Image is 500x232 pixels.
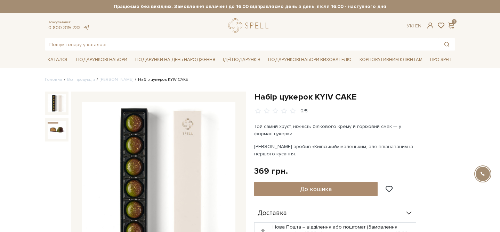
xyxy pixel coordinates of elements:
[265,54,354,66] a: Подарункові набори вихователю
[357,54,425,66] a: Корпоративним клієнтам
[254,123,417,137] p: Той самий хруст, ніжність білкового крему й горіховий смак — у форматі цукерки.
[45,3,455,10] strong: Працюємо без вихідних. Замовлення оплачені до 16:00 відправляємо день в день, після 16:00 - насту...
[48,20,89,25] span: Консультація:
[413,23,414,29] span: |
[407,23,421,29] div: Ук
[48,94,66,112] img: Набір цукерок KYIV CAKE
[439,38,455,51] button: Пошук товару у каталозі
[133,77,188,83] li: Набір цукерок KYIV CAKE
[45,54,71,65] a: Каталог
[73,54,130,65] a: Подарункові набори
[132,54,218,65] a: Подарунки на День народження
[427,54,455,65] a: Про Spell
[82,25,89,31] a: telegram
[258,210,287,216] span: Доставка
[254,92,455,102] h1: Набір цукерок KYIV CAKE
[300,108,308,114] div: 0/5
[48,25,81,31] a: 0 800 319 233
[220,54,263,65] a: Ідеї подарунків
[254,166,288,177] div: 369 грн.
[45,77,62,82] a: Головна
[254,182,378,196] button: До кошика
[45,38,439,51] input: Пошук товару у каталозі
[67,77,95,82] a: Вся продукція
[228,18,272,33] a: logo
[254,143,417,157] p: [PERSON_NAME] зробив «Київський» маленьким, але впізнаваним із першого кусання.
[415,23,421,29] a: En
[100,77,133,82] a: [PERSON_NAME]
[48,121,66,139] img: Набір цукерок KYIV CAKE
[300,185,332,193] span: До кошика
